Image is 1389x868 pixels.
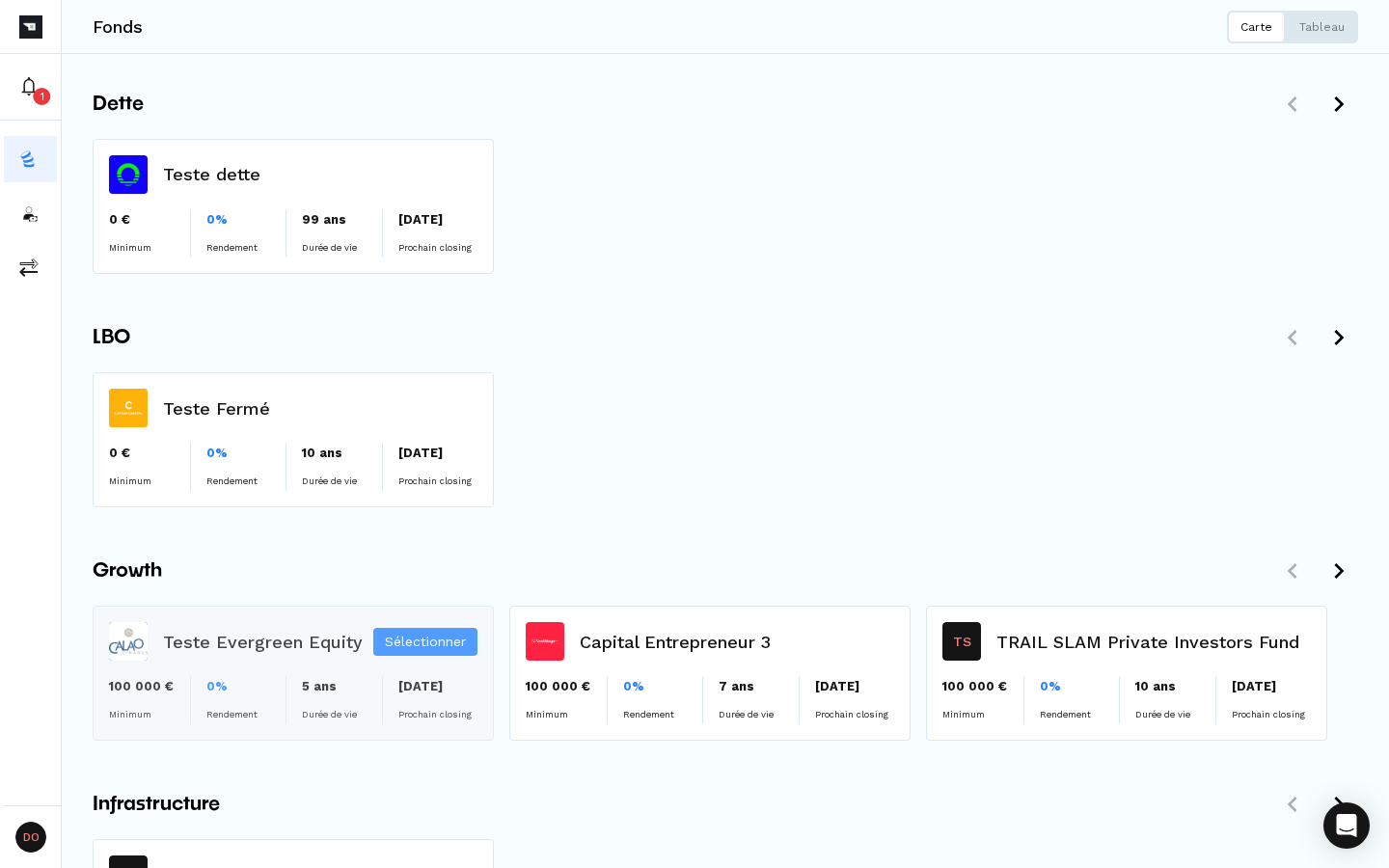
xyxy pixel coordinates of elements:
[1232,676,1312,696] p: [DATE]
[19,15,42,39] img: Picto
[926,606,1327,741] a: TSTRAIL SLAM Private Investors Fund100 000 €Minimum0%Rendement10 ansDurée de vie[DATE]Prochain cl...
[93,372,494,507] a: Teste FerméTeste Fermé0 €Minimum0%Rendement10 ansDurée de vie[DATE]Prochain closing
[302,237,382,258] p: Durée de vie
[41,89,44,104] p: 1
[93,323,130,352] span: LBO
[509,606,911,741] a: Capital Entrepreneur 3Capital Entrepreneur 3100 000 €Minimum0%Rendement7 ansDurée de vie[DATE]Pro...
[4,136,57,182] button: funds
[526,704,607,724] p: Minimum
[206,471,286,491] p: Rendement
[719,704,799,724] p: Durée de vie
[19,203,39,223] img: investors
[302,209,382,230] p: 99 ans
[109,471,190,491] p: Minimum
[93,139,494,274] a: Teste detteTeste dette0 €Minimum0%Rendement99 ansDurée de vie[DATE]Prochain closing
[719,676,799,696] p: 7 ans
[302,471,382,491] p: Durée de vie
[1320,85,1358,123] button: Défiler vers la droite
[206,443,286,463] p: 0%
[526,676,607,696] p: 100 000 €
[1040,704,1120,724] p: Rendement
[942,704,1023,724] p: Minimum
[526,633,564,650] img: Capital Entrepreneur 3
[953,635,971,648] p: TS
[623,704,703,724] p: Rendement
[1135,676,1215,696] p: 10 ans
[93,606,494,741] a: Teste Evergreen EquityTeste Evergreen Equity100 000 €Minimum0%Rendement5 ansDurée de vie[DATE]Pro...
[1299,19,1345,35] p: Tableau
[4,190,57,236] button: investors
[93,556,162,585] span: Growth
[1273,552,1312,590] button: Défiler vers la gauche
[398,209,478,230] p: [DATE]
[206,237,286,258] p: Rendement
[398,471,478,491] p: Prochain closing
[1273,318,1312,357] button: Défiler vers la gauche
[1320,552,1358,590] button: Défiler vers la droite
[109,155,148,194] img: Teste dette
[19,258,39,277] img: commissions
[815,704,895,724] p: Prochain closing
[373,628,477,656] button: Sélectionner
[385,632,466,652] span: Sélectionner
[109,443,190,463] p: 0 €
[1320,318,1358,357] button: Défiler vers la droite
[996,629,1299,655] h3: TRAIL SLAM Private Investors Fund
[1323,802,1370,849] div: Open Intercom Messenger
[1135,704,1215,724] p: Durée de vie
[19,149,39,169] img: funds
[15,822,46,853] span: DO
[109,237,190,258] p: Minimum
[93,90,144,119] span: Dette
[1273,785,1312,824] button: Défiler vers la gauche
[623,676,703,696] p: 0%
[580,629,771,655] h3: Capital Entrepreneur 3
[1232,704,1312,724] p: Prochain closing
[4,244,57,290] button: commissions
[109,389,148,427] img: Teste Fermé
[93,18,143,36] h3: Fonds
[398,237,478,258] p: Prochain closing
[163,161,260,187] h3: Teste dette
[815,676,895,696] p: [DATE]
[1273,85,1312,123] button: Défiler vers la gauche
[942,676,1023,696] p: 100 000 €
[1320,785,1358,824] button: Défiler vers la droite
[206,209,286,230] p: 0%
[1040,676,1120,696] p: 0%
[109,209,190,230] p: 0 €
[398,443,478,463] p: [DATE]
[302,443,382,463] p: 10 ans
[93,790,220,819] span: Infrastructure
[163,395,270,421] h3: Teste Fermé
[4,64,57,110] button: 1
